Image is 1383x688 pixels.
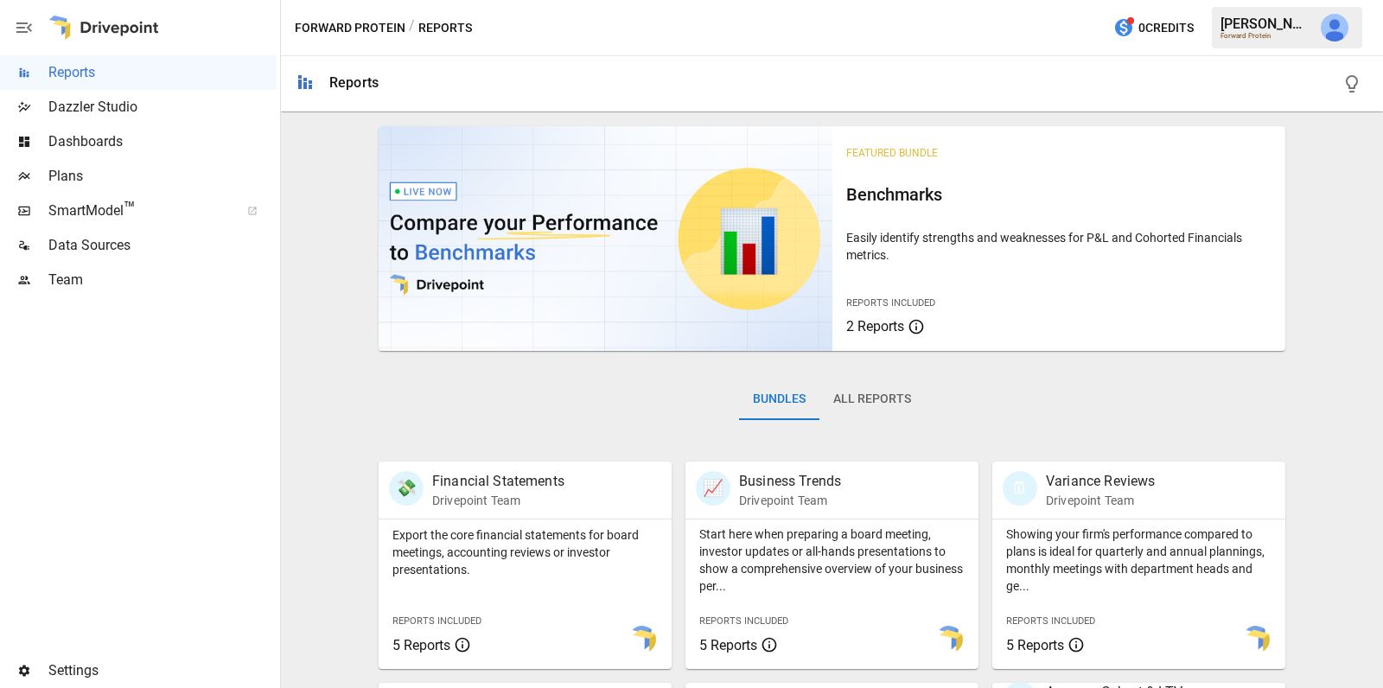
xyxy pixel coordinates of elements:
div: 💸 [389,471,424,506]
img: smart model [935,626,963,653]
span: Reports Included [1006,615,1095,627]
p: Drivepoint Team [1046,492,1155,509]
div: [PERSON_NAME] [1220,16,1310,32]
img: Julie Wilton [1321,14,1348,41]
p: Financial Statements [432,471,564,492]
span: Reports Included [846,297,935,309]
span: Team [48,270,277,290]
button: Bundles [739,379,819,420]
div: Reports [329,74,379,91]
button: All Reports [819,379,925,420]
span: SmartModel [48,201,228,221]
span: Plans [48,166,277,187]
h6: Benchmarks [846,181,1272,208]
span: Dazzler Studio [48,97,277,118]
p: Drivepoint Team [739,492,841,509]
p: Easily identify strengths and weaknesses for P&L and Cohorted Financials metrics. [846,229,1272,264]
p: Showing your firm's performance compared to plans is ideal for quarterly and annual plannings, mo... [1006,526,1271,595]
button: Forward Protein [295,17,405,39]
span: Settings [48,660,277,681]
span: Reports [48,62,277,83]
p: Drivepoint Team [432,492,564,509]
span: Data Sources [48,235,277,256]
div: / [409,17,415,39]
span: ™ [124,198,136,220]
span: 0 Credits [1138,17,1194,39]
span: 5 Reports [392,637,450,653]
span: Reports Included [699,615,788,627]
button: 0Credits [1106,12,1201,44]
div: 📈 [696,471,730,506]
img: smart model [1242,626,1270,653]
div: 🗓 [1003,471,1037,506]
span: Featured Bundle [846,147,938,159]
span: Reports Included [392,615,481,627]
span: Dashboards [48,131,277,152]
div: Forward Protein [1220,32,1310,40]
img: smart model [628,626,656,653]
button: Julie Wilton [1310,3,1359,52]
p: Business Trends [739,471,841,492]
p: Variance Reviews [1046,471,1155,492]
img: video thumbnail [379,126,832,351]
span: 2 Reports [846,318,904,334]
span: 5 Reports [1006,637,1064,653]
p: Export the core financial statements for board meetings, accounting reviews or investor presentat... [392,526,658,578]
p: Start here when preparing a board meeting, investor updates or all-hands presentations to show a ... [699,526,965,595]
span: 5 Reports [699,637,757,653]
